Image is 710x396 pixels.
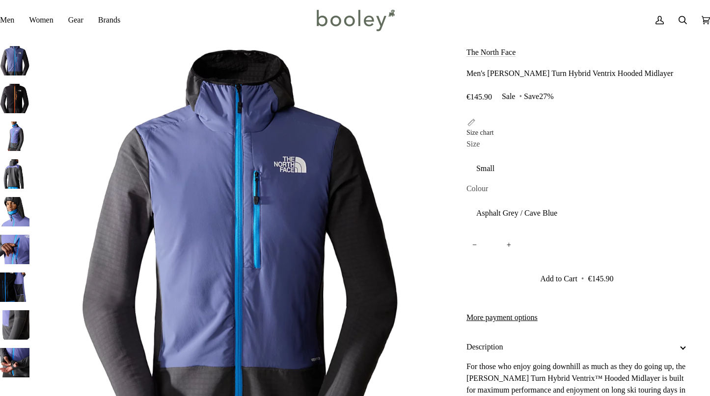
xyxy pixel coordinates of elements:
[501,234,517,256] button: +
[466,127,494,138] div: Size chart
[588,274,613,283] span: €145.90
[466,183,488,195] span: Colour
[22,6,60,34] a: Women
[497,88,559,105] span: Save
[68,14,83,26] span: Gear
[312,6,398,34] img: Booley
[502,92,516,100] span: Sale
[466,266,687,292] button: Add to Cart • €145.90
[466,333,687,361] button: Description
[91,6,128,34] a: Brands
[466,312,687,323] a: More payment options
[466,48,516,56] a: The North Face
[466,69,673,78] h1: Men's [PERSON_NAME] Turn Hybrid Ventrix Hooded Midlayer
[466,157,687,181] button: Small
[98,14,120,26] span: Brands
[466,201,687,225] button: Asphalt Grey / Cave Blue
[540,274,577,283] span: Add to Cart
[61,6,91,34] a: Gear
[466,138,480,150] span: Size
[466,93,492,101] span: €145.90
[29,14,53,26] span: Women
[579,274,586,283] span: •
[539,92,553,100] span: 27%
[517,92,524,100] em: •
[466,234,483,256] button: −
[466,234,517,256] input: Quantity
